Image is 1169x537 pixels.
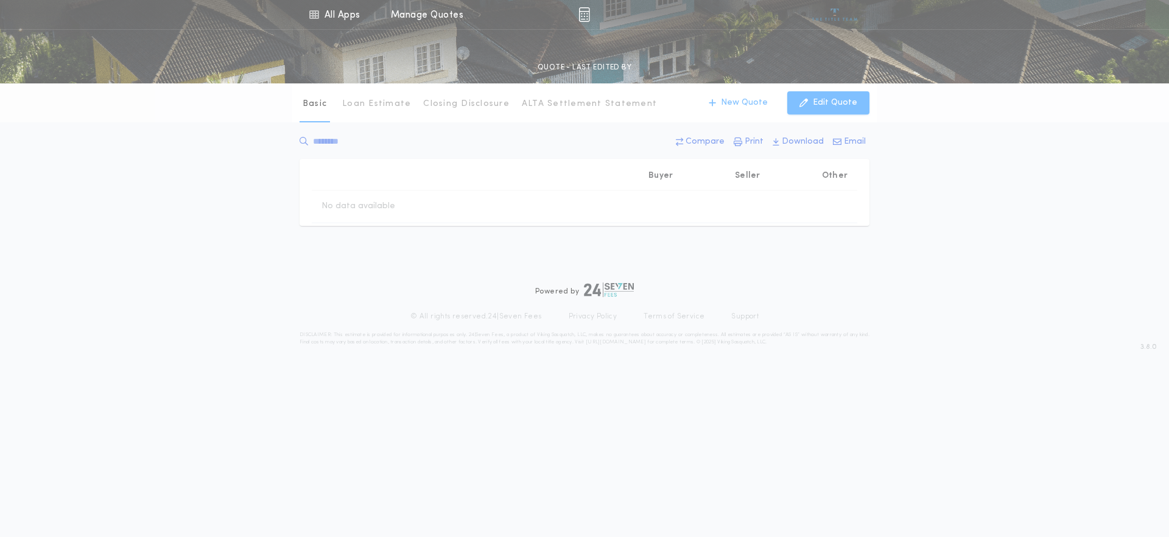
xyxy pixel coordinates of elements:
[303,98,327,110] p: Basic
[745,136,764,148] p: Print
[721,97,768,109] p: New Quote
[730,131,767,153] button: Print
[578,7,590,22] img: img
[672,131,728,153] button: Compare
[731,312,759,321] a: Support
[782,136,824,148] p: Download
[686,136,725,148] p: Compare
[522,98,657,110] p: ALTA Settlement Statement
[569,312,617,321] a: Privacy Policy
[535,283,634,297] div: Powered by
[300,331,869,346] p: DISCLAIMER: This estimate is provided for informational purposes only. 24|Seven Fees, a product o...
[410,312,542,321] p: © All rights reserved. 24|Seven Fees
[538,61,631,74] p: QUOTE - LAST EDITED BY
[829,131,869,153] button: Email
[735,170,760,182] p: Seller
[584,283,634,297] img: logo
[586,340,646,345] a: [URL][DOMAIN_NAME]
[312,191,405,222] td: No data available
[644,312,704,321] a: Terms of Service
[648,170,673,182] p: Buyer
[822,170,848,182] p: Other
[342,98,411,110] p: Loan Estimate
[844,136,866,148] p: Email
[423,98,510,110] p: Closing Disclosure
[697,91,780,114] button: New Quote
[813,97,857,109] p: Edit Quote
[1140,342,1157,353] span: 3.8.0
[769,131,827,153] button: Download
[787,91,869,114] button: Edit Quote
[812,9,858,21] img: vs-icon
